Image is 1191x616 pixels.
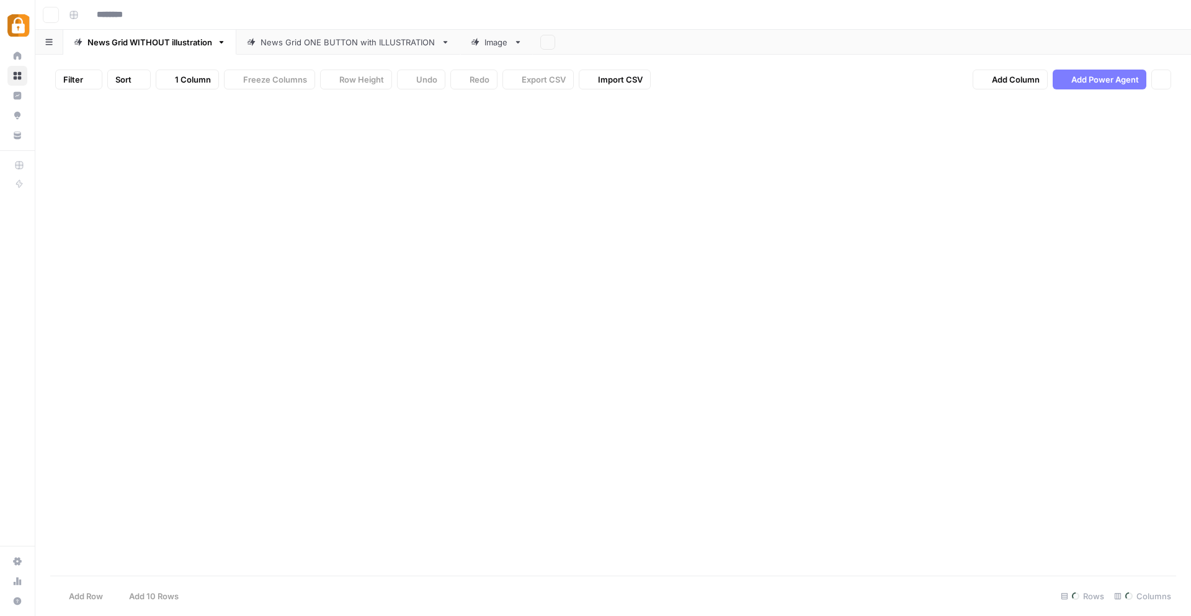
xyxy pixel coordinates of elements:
span: 1 Column [175,73,211,86]
a: Insights [7,86,27,106]
div: Columns [1109,586,1176,606]
a: Your Data [7,125,27,145]
span: Import CSV [598,73,643,86]
span: Row Height [339,73,384,86]
button: Filter [55,70,102,89]
button: Add Column [973,70,1048,89]
a: Settings [7,551,27,571]
img: Adzz Logo [7,14,30,37]
span: Export CSV [522,73,566,86]
button: Add Power Agent [1053,70,1146,89]
button: Import CSV [579,70,651,89]
button: Add 10 Rows [110,586,186,606]
div: News Grid ONE BUTTON with ILLUSTRATION [261,36,436,48]
button: Row Height [320,70,392,89]
span: Freeze Columns [243,73,307,86]
a: Opportunities [7,106,27,125]
a: Usage [7,571,27,591]
button: Export CSV [502,70,574,89]
span: Add 10 Rows [129,590,179,602]
button: Freeze Columns [224,70,315,89]
a: Home [7,46,27,66]
span: Add Power Agent [1071,73,1139,86]
span: Sort [115,73,132,86]
button: Redo [450,70,497,89]
a: Browse [7,66,27,86]
button: Help + Support [7,591,27,611]
button: Workspace: Adzz [7,10,27,41]
button: Undo [397,70,445,89]
a: News Grid WITHOUT illustration [63,30,236,55]
button: Sort [107,70,151,89]
span: Redo [470,73,489,86]
button: 1 Column [156,70,219,89]
div: News Grid WITHOUT illustration [87,36,212,48]
div: Image [484,36,509,48]
a: Image [460,30,533,55]
button: Add Row [50,586,110,606]
div: Rows [1056,586,1109,606]
span: Filter [63,73,83,86]
span: Add Column [992,73,1040,86]
span: Undo [416,73,437,86]
span: Add Row [69,590,103,602]
a: News Grid ONE BUTTON with ILLUSTRATION [236,30,460,55]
